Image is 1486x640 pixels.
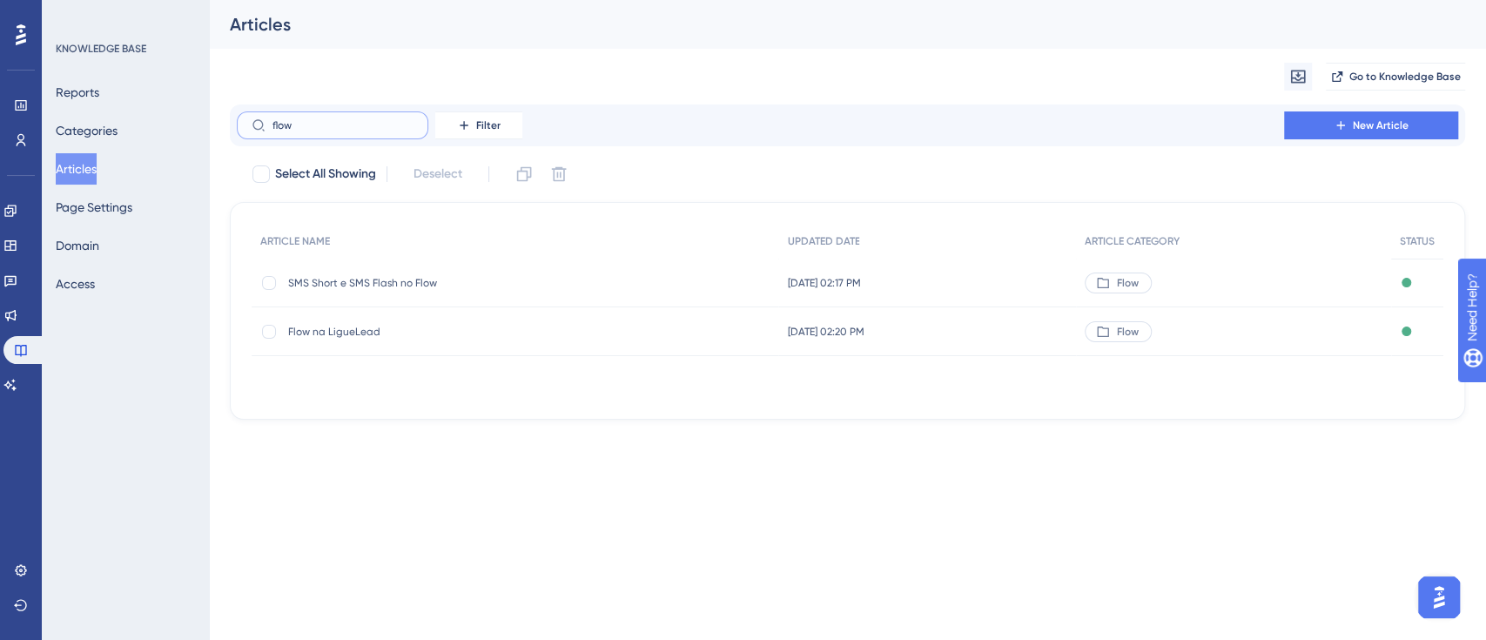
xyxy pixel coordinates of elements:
[275,164,376,185] span: Select All Showing
[1349,70,1461,84] span: Go to Knowledge Base
[260,234,330,248] span: ARTICLE NAME
[56,77,99,108] button: Reports
[56,268,95,300] button: Access
[1413,571,1465,623] iframe: UserGuiding AI Assistant Launcher
[435,111,522,139] button: Filter
[272,119,414,131] input: Search
[230,12,1422,37] div: Articles
[41,4,109,25] span: Need Help?
[414,164,462,185] span: Deselect
[1085,234,1180,248] span: ARTICLE CATEGORY
[56,230,99,261] button: Domain
[787,325,864,339] span: [DATE] 02:20 PM
[56,42,146,56] div: KNOWLEDGE BASE
[56,153,97,185] button: Articles
[1117,325,1139,339] span: Flow
[1284,111,1458,139] button: New Article
[787,234,859,248] span: UPDATED DATE
[1400,234,1435,248] span: STATUS
[288,276,567,290] span: SMS Short e SMS Flash no Flow
[398,158,478,190] button: Deselect
[1353,118,1409,132] span: New Article
[787,276,860,290] span: [DATE] 02:17 PM
[56,192,132,223] button: Page Settings
[1326,63,1465,91] button: Go to Knowledge Base
[1117,276,1139,290] span: Flow
[476,118,501,132] span: Filter
[56,115,118,146] button: Categories
[288,325,567,339] span: Flow na LigueLead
